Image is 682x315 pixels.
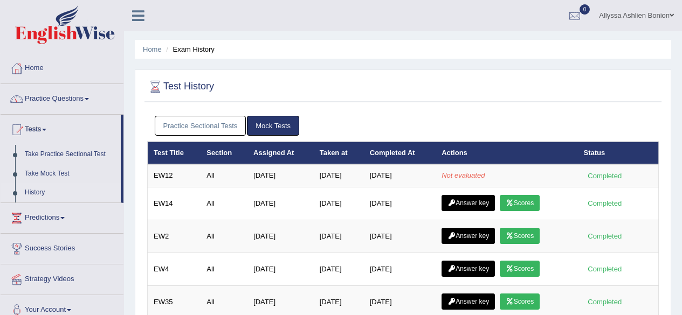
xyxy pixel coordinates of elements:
span: 0 [580,4,590,15]
td: EW14 [148,187,201,220]
a: Scores [500,228,540,244]
td: [DATE] [314,220,364,253]
a: Answer key [442,228,495,244]
td: All [201,253,247,285]
a: Take Practice Sectional Test [20,145,121,164]
li: Exam History [163,44,215,54]
td: [DATE] [314,164,364,187]
th: Assigned At [247,142,314,164]
a: Answer key [442,261,495,277]
td: EW4 [148,253,201,285]
a: History [20,183,121,202]
td: All [201,220,247,253]
td: [DATE] [314,187,364,220]
a: Scores [500,195,540,211]
a: Home [1,53,123,80]
th: Status [578,142,659,164]
em: Not evaluated [442,171,485,179]
td: All [201,164,247,187]
a: Predictions [1,203,123,230]
a: Tests [1,115,121,142]
th: Taken at [314,142,364,164]
td: [DATE] [247,220,314,253]
a: Scores [500,261,540,277]
h2: Test History [147,79,214,95]
td: All [201,187,247,220]
div: Completed [584,230,626,242]
th: Section [201,142,247,164]
a: Strategy Videos [1,264,123,291]
a: Success Stories [1,234,123,261]
a: Home [143,45,162,53]
td: [DATE] [247,164,314,187]
a: Practice Questions [1,84,123,111]
td: [DATE] [364,253,436,285]
a: Take Mock Test [20,164,121,184]
td: [DATE] [364,220,436,253]
td: [DATE] [247,187,314,220]
td: [DATE] [247,253,314,285]
div: Completed [584,198,626,209]
td: EW12 [148,164,201,187]
a: Practice Sectional Tests [155,116,246,136]
a: Mock Tests [247,116,299,136]
th: Test Title [148,142,201,164]
div: Completed [584,263,626,275]
td: [DATE] [364,187,436,220]
td: [DATE] [364,164,436,187]
a: Answer key [442,195,495,211]
a: Answer key [442,293,495,310]
th: Completed At [364,142,436,164]
td: [DATE] [314,253,364,285]
div: Completed [584,296,626,307]
a: Scores [500,293,540,310]
div: Completed [584,170,626,181]
th: Actions [436,142,577,164]
td: EW2 [148,220,201,253]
